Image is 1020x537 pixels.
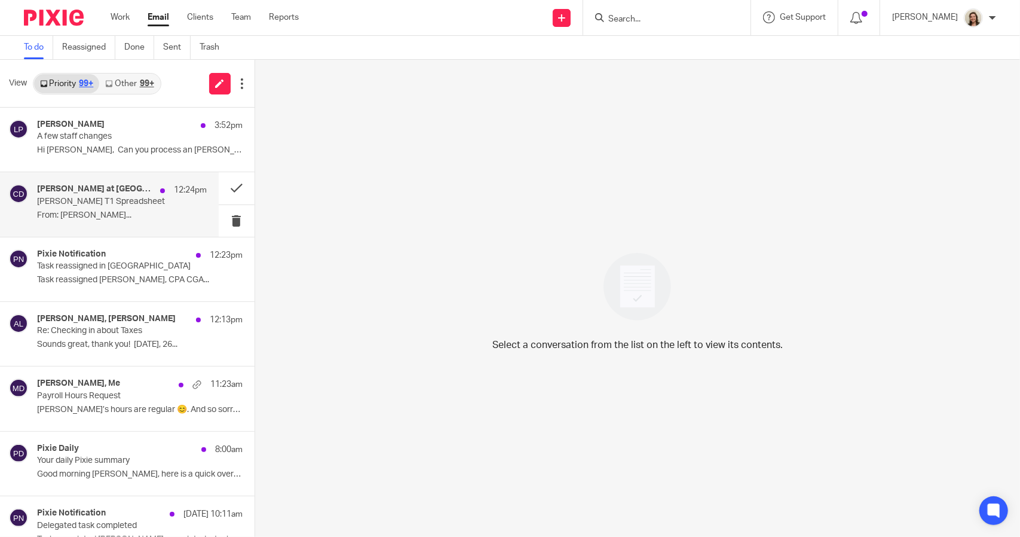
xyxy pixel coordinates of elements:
[174,184,207,196] p: 12:24pm
[596,245,679,328] img: image
[163,36,191,59] a: Sent
[99,74,160,93] a: Other99+
[9,379,28,398] img: svg%3E
[210,249,243,261] p: 12:23pm
[215,444,243,456] p: 8:00am
[215,120,243,132] p: 3:52pm
[9,184,28,203] img: svg%3E
[37,379,120,389] h4: [PERSON_NAME], Me
[231,11,251,23] a: Team
[24,36,53,59] a: To do
[37,405,243,415] p: [PERSON_NAME]’s hours are regular 😊. And so sorry for...
[148,11,169,23] a: Email
[183,508,243,520] p: [DATE] 10:11am
[607,14,715,25] input: Search
[37,249,106,260] h4: Pixie Notification
[37,469,243,480] p: Good morning [PERSON_NAME], here is a quick overview...
[37,197,173,207] p: [PERSON_NAME] T1 Spreadsheet
[37,391,201,401] p: Payroll Hours Request
[37,275,243,285] p: Task reassigned [PERSON_NAME], CPA CGA...
[37,456,201,466] p: Your daily Pixie summary
[24,10,84,26] img: Pixie
[9,444,28,463] img: svg%3E
[37,132,201,142] p: A few staff changes
[37,261,201,271] p: Task reassigned in [GEOGRAPHIC_DATA]
[37,340,243,350] p: Sounds great, thank you! [DATE], 26...
[37,326,201,336] p: Re: Checking in about Taxes
[892,11,958,23] p: [PERSON_NAME]
[9,249,28,268] img: svg%3E
[964,8,983,28] img: Morgan.JPG
[37,521,201,531] p: Delegated task completed
[34,74,99,93] a: Priority99+
[269,11,299,23] a: Reports
[37,314,176,324] h4: [PERSON_NAME], [PERSON_NAME]
[140,80,154,88] div: 99+
[37,508,106,518] h4: Pixie Notification
[9,77,27,90] span: View
[9,508,28,527] img: svg%3E
[210,379,243,390] p: 11:23am
[37,444,79,454] h4: Pixie Daily
[111,11,130,23] a: Work
[124,36,154,59] a: Done
[187,11,213,23] a: Clients
[37,120,105,130] h4: [PERSON_NAME]
[492,338,783,352] p: Select a conversation from the list on the left to view its contents.
[37,184,154,194] h4: [PERSON_NAME] at [GEOGRAPHIC_DATA]
[37,210,207,221] p: From: [PERSON_NAME]...
[200,36,228,59] a: Trash
[210,314,243,326] p: 12:13pm
[780,13,826,22] span: Get Support
[79,80,93,88] div: 99+
[62,36,115,59] a: Reassigned
[37,145,243,155] p: Hi [PERSON_NAME], Can you process an [PERSON_NAME] for...
[9,120,28,139] img: svg%3E
[9,314,28,333] img: svg%3E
